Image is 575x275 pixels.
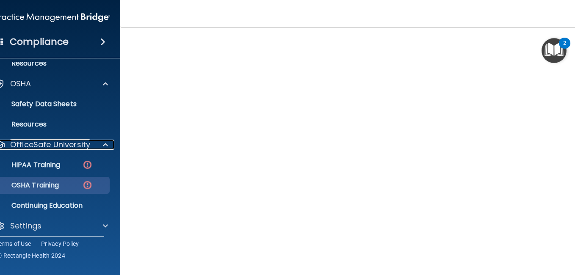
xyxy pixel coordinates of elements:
p: OSHA [10,79,31,89]
div: 2 [563,43,566,54]
a: Privacy Policy [41,239,79,248]
button: Open Resource Center, 2 new notifications [542,38,567,63]
p: OfficeSafe University [10,140,90,150]
h4: Compliance [10,36,69,48]
p: Settings [10,221,41,231]
img: danger-circle.6113f641.png [82,159,93,170]
img: danger-circle.6113f641.png [82,180,93,190]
